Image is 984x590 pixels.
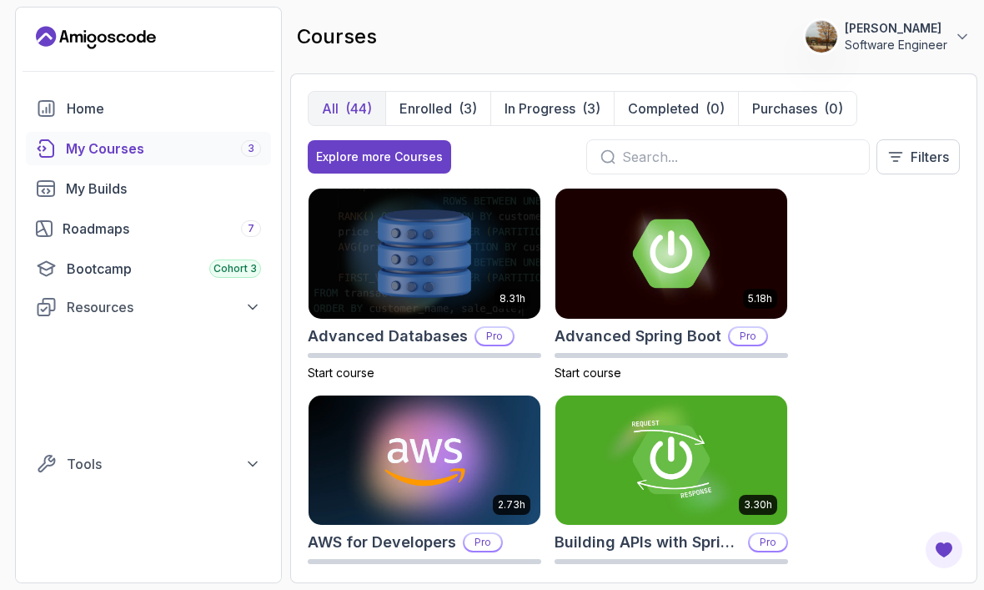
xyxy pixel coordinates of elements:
h2: AWS for Developers [308,531,456,554]
img: Advanced Databases card [309,189,540,319]
p: 3.30h [744,498,772,512]
a: courses [26,132,271,165]
input: Search... [622,147,856,167]
a: home [26,92,271,125]
button: Enrolled(3) [385,92,490,125]
button: Filters [876,139,960,174]
button: Open Feedback Button [924,530,964,570]
p: Completed [628,98,699,119]
span: Cohort 3 [213,262,257,275]
button: Explore more Courses [308,140,451,174]
button: Purchases(0) [738,92,856,125]
img: user profile image [806,21,837,53]
span: Start course [555,366,621,380]
p: Pro [464,534,501,551]
div: My Builds [66,179,261,199]
h2: Building APIs with Spring Boot [555,531,741,554]
p: Filters [911,147,949,167]
div: Roadmaps [63,219,261,239]
img: AWS for Developers card [309,396,540,526]
p: Pro [730,328,766,345]
a: roadmaps [26,212,271,245]
button: user profile image[PERSON_NAME]Software Engineer [805,20,971,53]
button: All(44) [309,92,385,125]
p: 2.73h [498,498,525,512]
p: Purchases [752,98,817,119]
p: [PERSON_NAME] [845,20,947,37]
div: (0) [824,98,843,119]
p: All [322,98,339,119]
button: Resources [26,292,271,322]
p: 8.31h [500,292,525,305]
button: Completed(0) [614,92,738,125]
div: Resources [67,297,261,317]
span: 7 [248,222,254,235]
p: In Progress [505,98,575,119]
button: In Progress(3) [490,92,614,125]
p: Pro [476,328,513,345]
div: Bootcamp [67,259,261,279]
a: bootcamp [26,252,271,285]
button: Tools [26,449,271,479]
h2: Advanced Databases [308,325,468,348]
div: Explore more Courses [316,149,443,165]
img: Advanced Spring Boot card [555,189,787,319]
a: builds [26,172,271,205]
h2: courses [297,23,377,50]
div: Home [67,98,261,119]
div: (3) [459,98,477,119]
p: Enrolled [399,98,452,119]
div: (44) [345,98,372,119]
img: Building APIs with Spring Boot card [555,396,787,526]
div: Tools [67,454,261,474]
div: (0) [705,98,725,119]
h2: Advanced Spring Boot [555,325,721,348]
div: (3) [582,98,600,119]
p: Software Engineer [845,37,947,53]
span: 3 [248,142,254,155]
span: Start course [308,366,374,380]
p: 5.18h [748,292,772,305]
p: Pro [750,534,786,551]
div: My Courses [66,139,261,159]
a: Landing page [36,24,156,51]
